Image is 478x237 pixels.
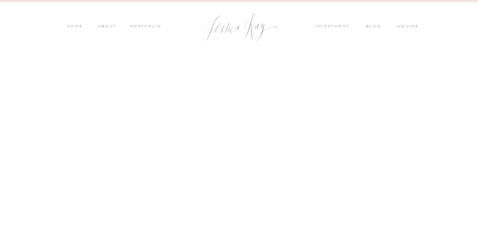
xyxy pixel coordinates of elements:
[67,23,83,31] a: HOME
[96,23,116,31] a: ABOUT
[366,23,386,31] a: blog
[129,23,162,31] a: PORTFOLIO
[315,23,353,31] a: investment
[396,23,423,31] a: inquire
